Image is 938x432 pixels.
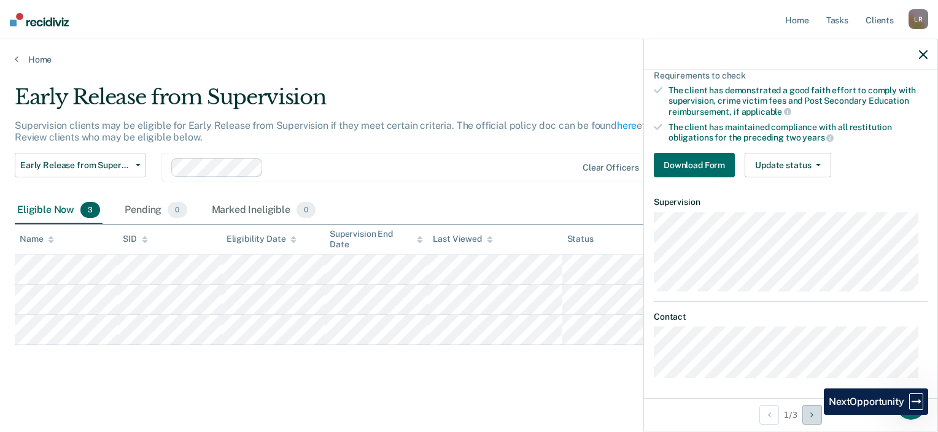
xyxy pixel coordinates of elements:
[654,153,735,177] button: Download Form
[802,405,822,425] button: Next Opportunity
[567,234,594,244] div: Status
[654,153,740,177] a: Navigate to form link
[15,120,712,143] p: Supervision clients may be eligible for Early Release from Supervision if they meet certain crite...
[227,234,297,244] div: Eligibility Date
[644,398,937,431] div: 1 / 3
[15,85,718,120] div: Early Release from Supervision
[330,229,423,250] div: Supervision End Date
[20,234,54,244] div: Name
[10,13,69,26] img: Recidiviz
[759,405,779,425] button: Previous Opportunity
[20,160,131,171] span: Early Release from Supervision
[583,163,639,173] div: Clear officers
[15,197,103,224] div: Eligible Now
[669,122,928,143] div: The client has maintained compliance with all restitution obligations for the preceding two
[745,153,831,177] button: Update status
[168,202,187,218] span: 0
[669,85,928,117] div: The client has demonstrated a good faith effort to comply with supervision, crime victim fees and...
[654,71,928,81] div: Requirements to check
[209,197,319,224] div: Marked Ineligible
[80,202,100,218] span: 3
[742,107,791,117] span: applicable
[122,197,189,224] div: Pending
[654,197,928,207] dt: Supervision
[909,9,928,29] div: L R
[433,234,492,244] div: Last Viewed
[617,120,637,131] a: here
[896,390,926,420] iframe: Intercom live chat
[297,202,316,218] span: 0
[654,312,928,322] dt: Contact
[123,234,148,244] div: SID
[802,133,834,142] span: years
[15,54,923,65] a: Home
